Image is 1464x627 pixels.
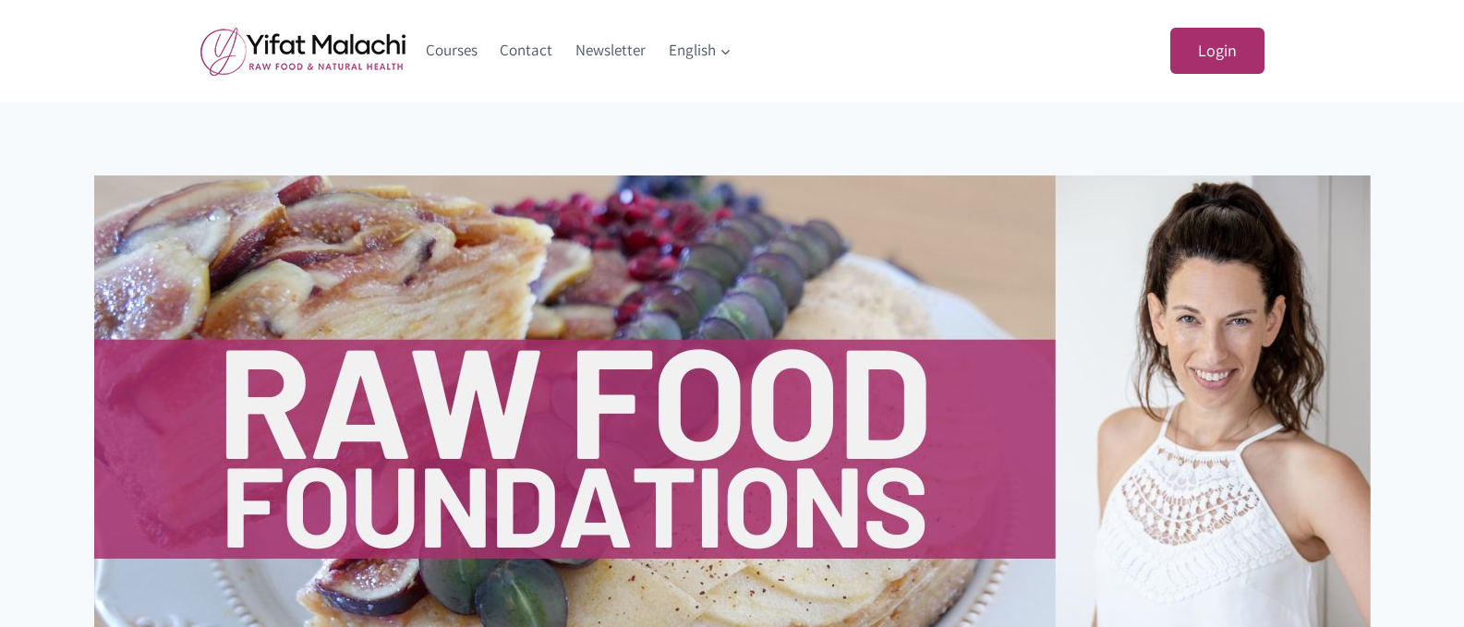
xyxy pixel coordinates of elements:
nav: Primary Navigation [415,29,744,73]
a: Courses [415,29,490,73]
img: yifat_logo41_en.png [200,27,405,76]
span: English [669,38,732,63]
a: Newsletter [564,29,658,73]
a: Contact [489,29,564,73]
a: Login [1170,28,1264,75]
a: English [657,29,743,73]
